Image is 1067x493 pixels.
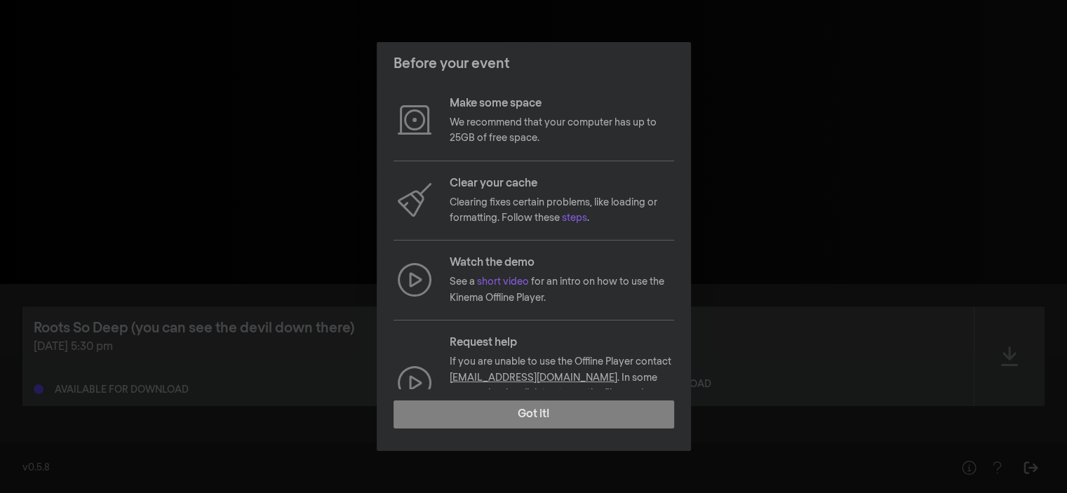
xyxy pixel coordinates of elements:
p: Request help [450,335,674,351]
p: We recommend that your computer has up to 25GB of free space. [450,115,674,147]
p: If you are unable to use the Offline Player contact . In some cases, a backup link to stream the ... [450,354,674,433]
p: See a for an intro on how to use the Kinema Offline Player. [450,274,674,306]
a: steps [562,213,587,223]
a: [EMAIL_ADDRESS][DOMAIN_NAME] [450,373,617,383]
p: Watch the demo [450,255,674,271]
button: Got it! [394,400,674,428]
header: Before your event [377,42,691,86]
p: Make some space [450,95,674,112]
p: Clearing fixes certain problems, like loading or formatting. Follow these . [450,195,674,227]
a: short video [477,277,529,287]
p: Clear your cache [450,175,674,192]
